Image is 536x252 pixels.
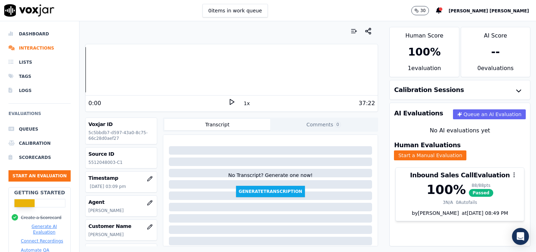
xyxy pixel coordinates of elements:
button: 0items in work queue [202,4,268,17]
a: Lists [8,55,71,69]
button: Start a Manual Evaluation [394,150,466,160]
span: Passed [469,189,494,197]
button: Connect Recordings [21,238,63,244]
button: GenerateTranscription [236,186,305,197]
div: 0:00 [88,99,101,108]
p: [PERSON_NAME] [88,208,154,213]
h3: Timestamp [88,174,154,182]
a: Queues [8,122,71,136]
span: [PERSON_NAME] [PERSON_NAME] [449,8,529,13]
div: -- [491,46,500,58]
button: Queue an AI Evaluation [453,109,526,119]
div: No Transcript? Generate one now! [228,172,313,186]
a: Dashboard [8,27,71,41]
div: 0 Autofails [456,200,477,205]
div: by [PERSON_NAME] [396,210,524,221]
button: Start an Evaluation [8,170,71,182]
h6: Evaluations [8,109,71,122]
button: Comments [270,119,377,130]
a: Scorecards [8,150,71,165]
p: 5512048003-C1 [88,160,154,165]
p: [DATE] 03:09 pm [90,184,154,189]
button: 1x [242,98,251,108]
h3: Voxjar ID [88,121,154,128]
button: Create a Scorecard [21,215,61,220]
div: 0 evaluation s [461,64,530,77]
h3: Customer Name [88,223,154,230]
img: voxjar logo [4,4,54,17]
a: Interactions [8,41,71,55]
a: Calibration [8,136,71,150]
h2: Getting Started [14,189,65,196]
div: 88 / 88 pts [469,183,494,188]
div: Human Score [390,27,459,40]
button: Generate AI Evaluation [21,224,67,235]
div: 37:22 [359,99,375,108]
div: 3 N/A [443,200,453,205]
h3: AI Evaluations [394,110,443,116]
div: 100 % [426,183,466,197]
h3: Human Evaluations [394,142,460,148]
button: 30 [411,6,429,15]
button: [PERSON_NAME] [PERSON_NAME] [449,6,536,15]
span: 0 [335,121,341,128]
button: Transcript [164,119,271,130]
div: No AI evaluations yet [395,126,524,135]
div: Open Intercom Messenger [512,228,529,245]
p: 30 [420,8,425,13]
div: at [DATE] 08:49 PM [459,210,508,217]
a: Tags [8,69,71,84]
a: Logs [8,84,71,98]
button: 30 [411,6,436,15]
h3: Agent [88,199,154,206]
div: AI Score [461,27,530,40]
p: 5c5bbdb7-d597-43a0-8c75-66c28d0aef27 [88,130,154,141]
div: 100 % [408,46,441,58]
p: [PERSON_NAME] [88,232,154,237]
h3: Source ID [88,150,154,157]
h3: Calibration Sessions [394,87,464,93]
div: 1 evaluation [390,64,459,77]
